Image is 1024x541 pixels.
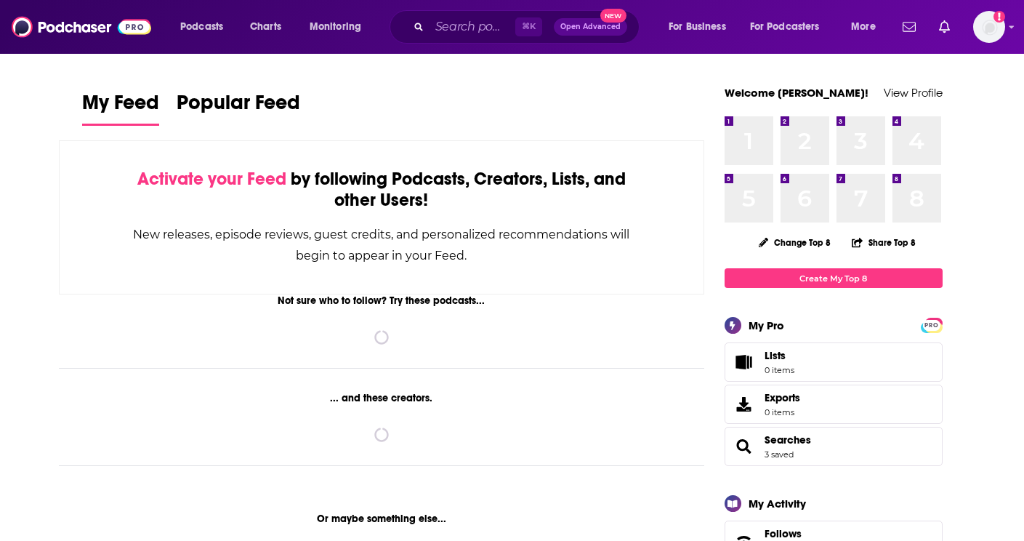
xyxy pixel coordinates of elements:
[725,268,943,288] a: Create My Top 8
[765,407,800,417] span: 0 items
[765,449,794,460] a: 3 saved
[884,86,943,100] a: View Profile
[515,17,542,36] span: ⌘ K
[430,15,515,39] input: Search podcasts, credits, & more...
[177,90,300,126] a: Popular Feed
[765,349,786,362] span: Lists
[250,17,281,37] span: Charts
[132,224,632,266] div: New releases, episode reviews, guest credits, and personalized recommendations will begin to appe...
[765,391,800,404] span: Exports
[82,90,159,124] span: My Feed
[749,318,784,332] div: My Pro
[973,11,1005,43] span: Logged in as vickers
[993,11,1005,23] svg: Add a profile image
[933,15,956,39] a: Show notifications dropdown
[841,15,894,39] button: open menu
[137,168,286,190] span: Activate your Feed
[750,233,840,252] button: Change Top 8
[750,17,820,37] span: For Podcasters
[730,436,759,457] a: Searches
[59,392,705,404] div: ... and these creators.
[725,385,943,424] a: Exports
[923,320,940,331] span: PRO
[973,11,1005,43] button: Show profile menu
[560,23,621,31] span: Open Advanced
[765,527,802,540] span: Follows
[403,10,653,44] div: Search podcasts, credits, & more...
[177,90,300,124] span: Popular Feed
[82,90,159,126] a: My Feed
[765,349,794,362] span: Lists
[851,228,916,257] button: Share Top 8
[59,294,705,307] div: Not sure who to follow? Try these podcasts...
[669,17,726,37] span: For Business
[310,17,361,37] span: Monitoring
[749,497,806,510] div: My Activity
[132,169,632,211] div: by following Podcasts, Creators, Lists, and other Users!
[851,17,876,37] span: More
[765,365,794,375] span: 0 items
[765,527,898,540] a: Follows
[170,15,242,39] button: open menu
[299,15,380,39] button: open menu
[12,13,151,41] img: Podchaser - Follow, Share and Rate Podcasts
[725,427,943,466] span: Searches
[741,15,841,39] button: open menu
[241,15,290,39] a: Charts
[59,513,705,525] div: Or maybe something else...
[600,9,626,23] span: New
[725,86,868,100] a: Welcome [PERSON_NAME]!
[658,15,744,39] button: open menu
[180,17,223,37] span: Podcasts
[973,11,1005,43] img: User Profile
[554,18,627,36] button: Open AdvancedNew
[725,342,943,382] a: Lists
[730,352,759,372] span: Lists
[897,15,922,39] a: Show notifications dropdown
[765,433,811,446] a: Searches
[923,319,940,330] a: PRO
[730,394,759,414] span: Exports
